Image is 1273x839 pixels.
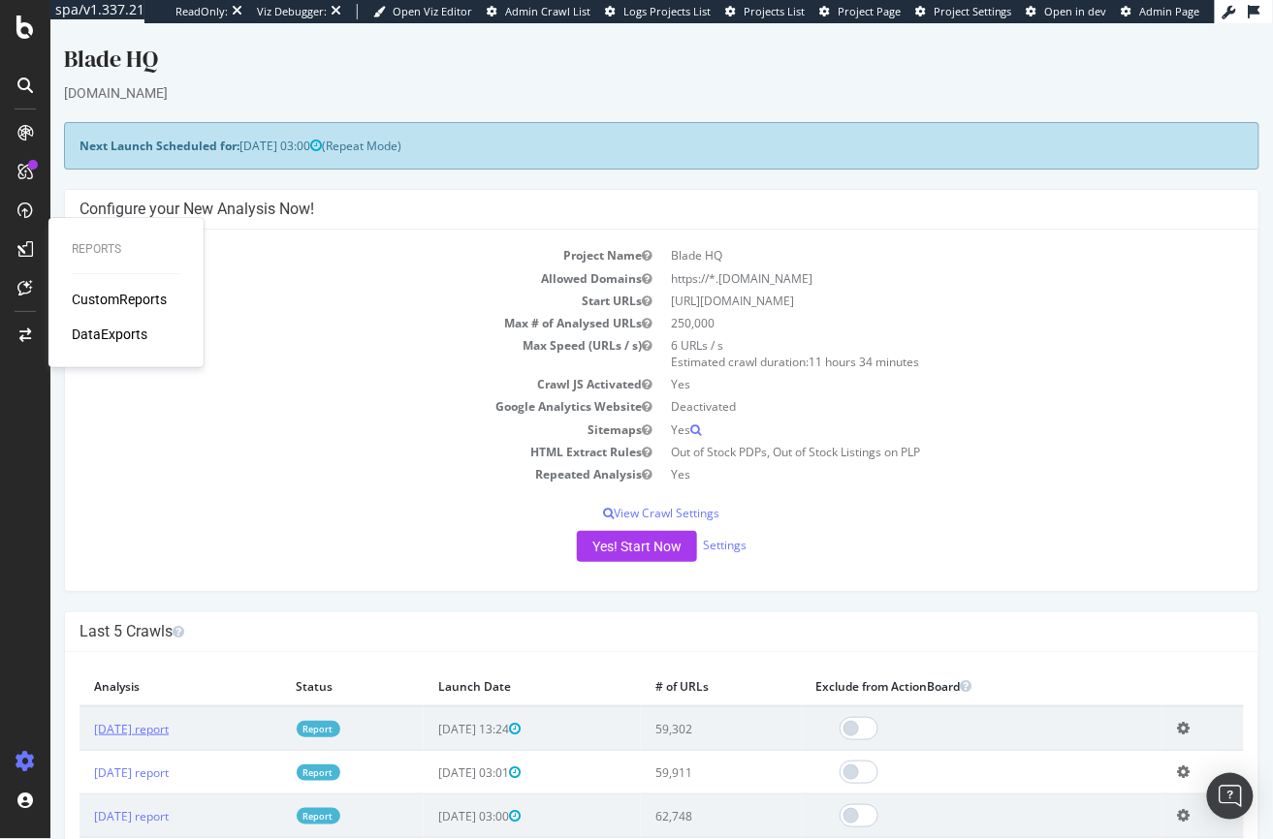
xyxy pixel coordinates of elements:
span: [DATE] 03:00 [388,785,470,801]
h4: Last 5 Crawls [29,599,1193,618]
a: DataExports [72,325,147,344]
td: Out of Stock PDPs, Out of Stock Listings on PLP [612,418,1194,440]
span: [DATE] 13:24 [388,698,470,714]
div: Open Intercom Messenger [1207,773,1254,820]
a: Open Viz Editor [373,4,472,19]
td: 59,302 [590,683,751,728]
td: Blade HQ [612,221,1194,243]
div: [DOMAIN_NAME] [14,60,1209,79]
a: Settings [652,513,696,530]
td: Deactivated [612,372,1194,394]
td: Allowed Domains [29,244,612,266]
th: Status [232,643,373,683]
strong: Next Launch Scheduled for: [29,114,189,131]
td: Yes [612,395,1194,418]
a: Report [246,785,290,801]
td: Start URLs [29,266,612,289]
span: Open in dev [1045,4,1107,18]
td: [URL][DOMAIN_NAME] [612,266,1194,289]
td: Sitemaps [29,395,612,418]
th: Analysis [29,643,232,683]
a: Logs Projects List [605,4,711,19]
a: [DATE] report [44,741,118,758]
td: Google Analytics Website [29,372,612,394]
th: # of URLs [590,643,751,683]
a: Open in dev [1027,4,1107,19]
th: Exclude from ActionBoard [751,643,1112,683]
td: https://*.[DOMAIN_NAME] [612,244,1194,266]
span: [DATE] 03:00 [189,114,271,131]
a: Admin Page [1122,4,1200,19]
span: Logs Projects List [623,4,711,18]
div: Viz Debugger: [257,4,327,19]
td: Yes [612,440,1194,462]
div: Reports [72,241,180,258]
a: [DATE] report [44,698,118,714]
th: Launch Date [373,643,590,683]
a: Admin Crawl List [487,4,590,19]
td: 250,000 [612,289,1194,311]
td: Max # of Analysed URLs [29,289,612,311]
td: 62,748 [590,771,751,815]
span: Projects List [744,4,805,18]
td: Yes [612,350,1194,372]
a: Report [246,698,290,714]
div: (Repeat Mode) [14,99,1209,146]
h4: Configure your New Analysis Now! [29,176,1193,196]
a: Project Settings [915,4,1012,19]
a: [DATE] report [44,785,118,801]
button: Yes! Start Now [526,508,647,539]
a: Project Page [819,4,901,19]
td: Repeated Analysis [29,440,612,462]
td: Project Name [29,221,612,243]
td: HTML Extract Rules [29,418,612,440]
span: Admin Crawl List [505,4,590,18]
a: CustomReports [72,290,167,309]
span: Open Viz Editor [393,4,472,18]
p: View Crawl Settings [29,482,1193,498]
a: Projects List [725,4,805,19]
span: Admin Page [1140,4,1200,18]
td: Crawl JS Activated [29,350,612,372]
span: Project Settings [934,4,1012,18]
td: 6 URLs / s Estimated crawl duration: [612,311,1194,350]
td: Max Speed (URLs / s) [29,311,612,350]
div: ReadOnly: [175,4,228,19]
div: Blade HQ [14,19,1209,60]
span: Project Page [838,4,901,18]
span: [DATE] 03:01 [388,741,470,758]
span: 11 hours 34 minutes [759,330,870,347]
td: 59,911 [590,728,751,771]
a: Report [246,741,290,758]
